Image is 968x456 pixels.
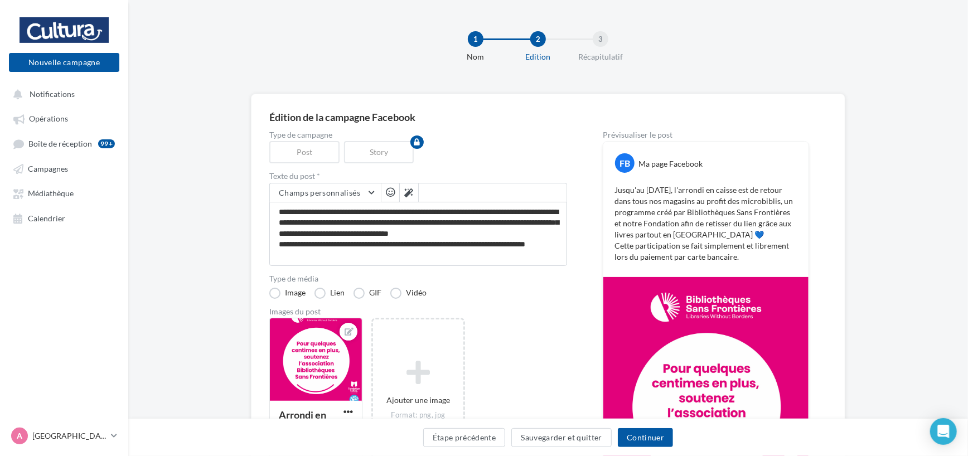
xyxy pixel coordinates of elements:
a: Boîte de réception99+ [7,133,122,154]
span: Champs personnalisés [279,188,360,197]
span: Campagnes [28,164,68,173]
a: Opérations [7,108,122,128]
p: [GEOGRAPHIC_DATA] [32,430,107,442]
div: Images du post [269,308,567,316]
a: A [GEOGRAPHIC_DATA] [9,425,119,447]
a: Campagnes [7,158,122,178]
button: Nouvelle campagne [9,53,119,72]
label: Type de média [269,275,567,283]
span: Notifications [30,89,75,99]
button: Étape précédente [423,428,506,447]
span: Calendrier [28,214,65,223]
label: Vidéo [390,288,427,299]
div: Open Intercom Messenger [930,418,957,445]
a: Calendrier [7,208,122,228]
div: 2 [530,31,546,47]
span: A [17,430,22,442]
div: Edition [502,51,574,62]
label: Texte du post * [269,172,567,180]
button: Sauvegarder et quitter [511,428,612,447]
div: 3 [593,31,608,47]
label: Type de campagne [269,131,567,139]
button: Notifications [7,84,117,104]
div: Édition de la campagne Facebook [269,112,827,122]
label: GIF [354,288,381,299]
div: Arrondi en caisse [279,409,326,433]
a: Médiathèque [7,183,122,203]
label: Image [269,288,306,299]
span: Médiathèque [28,189,74,198]
div: Nom [440,51,511,62]
button: Continuer [618,428,673,447]
button: Champs personnalisés [270,183,381,202]
span: Boîte de réception [28,139,92,148]
div: Ma page Facebook [638,158,703,169]
div: FB [615,153,635,173]
div: 1 [468,31,483,47]
div: Prévisualiser le post [603,131,809,139]
label: Lien [314,288,345,299]
div: Récapitulatif [565,51,636,62]
span: Opérations [29,114,68,124]
p: Jusqu'au [DATE], l'arrondi en caisse est de retour dans tous nos magasins au profit des microbibl... [614,185,797,263]
div: 99+ [98,139,115,148]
